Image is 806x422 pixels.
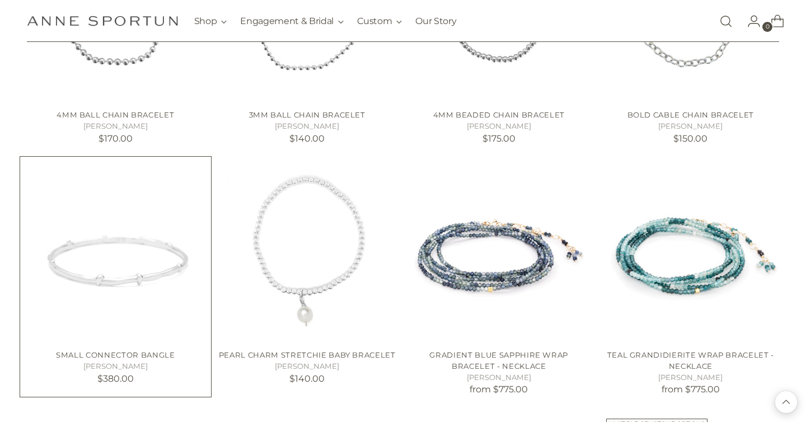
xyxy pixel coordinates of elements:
[762,22,772,32] span: 0
[482,133,516,144] span: $175.00
[218,121,396,132] h5: [PERSON_NAME]
[410,121,588,132] h5: [PERSON_NAME]
[57,110,174,119] a: 4mm Ball Chain Bracelet
[602,372,780,383] h5: [PERSON_NAME]
[738,10,761,32] a: Go to the account page
[218,163,396,341] a: Pearl Charm Stretchie Baby Bracelet
[194,9,227,34] button: Shop
[673,133,707,144] span: $150.00
[607,350,774,371] a: Teal Grandidierite Wrap Bracelet - Necklace
[429,350,568,371] a: Gradient Blue Sapphire Wrap Bracelet - Necklace
[289,373,325,384] span: $140.00
[602,121,780,132] h5: [PERSON_NAME]
[27,361,204,372] h5: [PERSON_NAME]
[27,121,204,132] h5: [PERSON_NAME]
[715,10,737,32] a: Open search modal
[219,350,396,359] a: Pearl Charm Stretchie Baby Bracelet
[410,383,588,396] p: from $775.00
[433,110,565,119] a: 4mm Beaded Chain Bracelet
[415,9,456,34] a: Our Story
[357,9,402,34] button: Custom
[27,163,204,341] a: Small Connector Bangle
[762,10,784,32] a: Open cart modal
[218,361,396,372] h5: [PERSON_NAME]
[602,383,780,396] p: from $775.00
[602,163,780,341] a: Teal Grandidierite Wrap Bracelet - Necklace
[627,110,754,119] a: Bold Cable Chain Bracelet
[27,16,178,26] a: Anne Sportun Fine Jewellery
[410,163,588,341] a: Gradient Blue Sapphire Wrap Bracelet - Necklace
[99,133,133,144] span: $170.00
[775,391,797,413] button: Back to top
[97,373,134,384] span: $380.00
[56,350,175,359] a: Small Connector Bangle
[240,9,344,34] button: Engagement & Bridal
[249,110,365,119] a: 3mm Ball Chain Bracelet
[410,372,588,383] h5: [PERSON_NAME]
[289,133,325,144] span: $140.00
